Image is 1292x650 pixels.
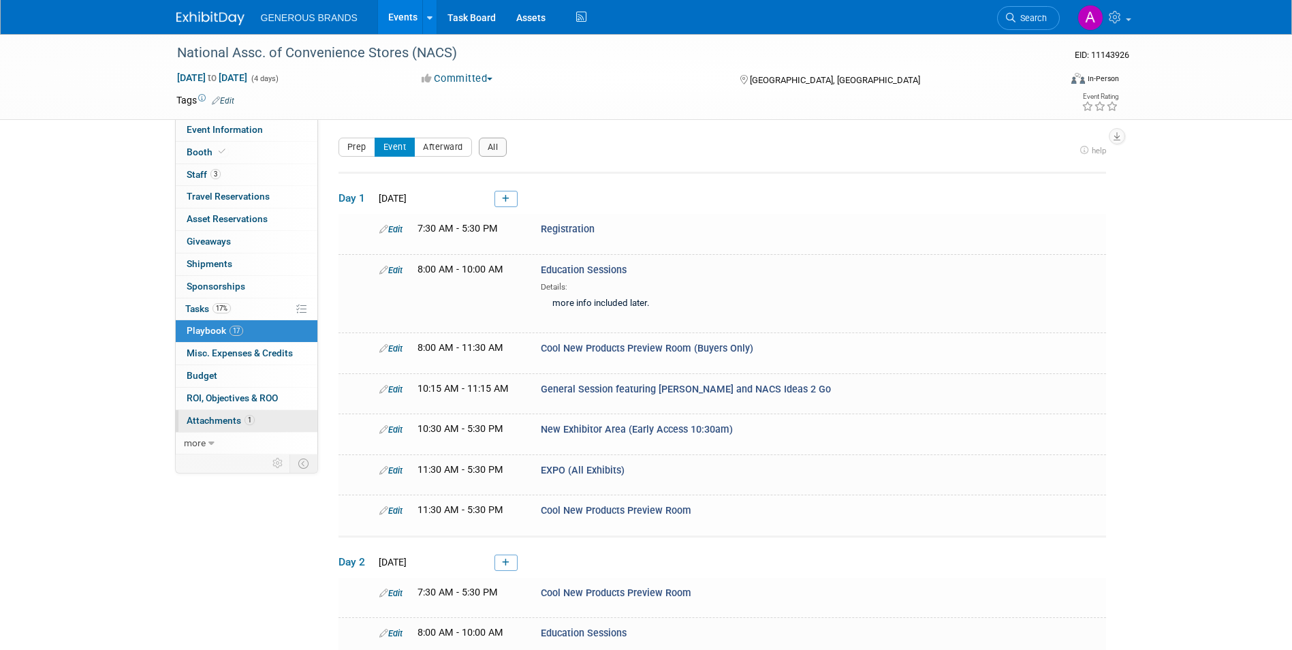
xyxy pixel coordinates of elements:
span: Misc. Expenses & Credits [187,347,293,358]
span: 3 [210,169,221,179]
button: Afterward [414,138,472,157]
span: Registration [541,223,595,235]
span: Event Information [187,124,263,135]
span: 1 [245,415,255,425]
a: Asset Reservations [176,208,317,230]
span: 8:00 AM - 11:30 AM [417,342,503,354]
span: Travel Reservations [187,191,270,202]
button: Prep [338,138,375,157]
span: Booth [187,146,228,157]
span: General Session featuring [PERSON_NAME] and NACS Ideas 2 Go [541,384,831,395]
a: Staff3 [176,164,317,186]
a: Misc. Expenses & Credits [176,343,317,365]
td: Personalize Event Tab Strip [266,454,290,472]
a: Travel Reservations [176,186,317,208]
span: Day 1 [338,191,373,206]
span: Budget [187,370,217,381]
button: All [479,138,507,157]
span: 8:00 AM - 10:00 AM [417,264,503,275]
span: Day 2 [338,555,373,570]
a: Edit [379,343,403,354]
div: more info included later. [541,293,891,315]
span: 7:30 AM - 5:30 PM [417,587,498,598]
span: Cool New Products Preview Room (Buyers Only) [541,343,753,354]
span: 17% [212,303,231,313]
span: Shipments [187,258,232,269]
a: Search [997,6,1060,30]
a: Sponsorships [176,276,317,298]
a: Edit [379,224,403,234]
a: Edit [379,628,403,638]
button: Event [375,138,415,157]
span: to [206,72,219,83]
span: ROI, Objectives & ROO [187,392,278,403]
img: Astrid Aguayo [1077,5,1103,31]
a: Event Information [176,119,317,141]
a: Edit [379,424,403,435]
a: Edit [379,265,403,275]
span: 17 [230,326,243,336]
a: Tasks17% [176,298,317,320]
span: 11:30 AM - 5:30 PM [417,464,503,476]
span: Search [1015,13,1047,23]
a: ROI, Objectives & ROO [176,388,317,409]
span: Cool New Products Preview Room [541,587,691,599]
span: 10:30 AM - 5:30 PM [417,423,503,435]
div: Event Format [979,71,1120,91]
a: Edit [379,506,403,516]
span: Education Sessions [541,264,627,276]
span: [GEOGRAPHIC_DATA], [GEOGRAPHIC_DATA] [750,75,920,85]
span: help [1092,146,1106,155]
span: Playbook [187,325,243,336]
span: 8:00 AM - 10:00 AM [417,627,503,638]
a: Budget [176,365,317,387]
td: Toggle Event Tabs [289,454,317,472]
span: New Exhibitor Area (Early Access 10:30am) [541,424,733,435]
span: Attachments [187,415,255,426]
div: In-Person [1087,74,1119,84]
a: Shipments [176,253,317,275]
a: more [176,433,317,454]
div: National Assc. of Convenience Stores (NACS) [172,41,1039,65]
a: Edit [379,384,403,394]
span: 11:30 AM - 5:30 PM [417,504,503,516]
span: (4 days) [250,74,279,83]
span: [DATE] [DATE] [176,72,248,84]
span: [DATE] [375,193,407,204]
a: Giveaways [176,231,317,253]
span: Staff [187,169,221,180]
span: 7:30 AM - 5:30 PM [417,223,498,234]
button: Committed [417,72,498,86]
span: Giveaways [187,236,231,247]
span: Education Sessions [541,628,627,639]
td: Tags [176,93,234,107]
a: Booth [176,142,317,164]
span: Cool New Products Preview Room [541,505,691,516]
a: Attachments1 [176,410,317,432]
a: Playbook17 [176,320,317,342]
span: Event ID: 11143926 [1075,50,1129,60]
span: EXPO (All Exhibits) [541,465,625,476]
span: more [184,437,206,448]
i: Booth reservation complete [219,148,225,155]
span: 10:15 AM - 11:15 AM [417,383,509,394]
a: Edit [212,96,234,106]
span: [DATE] [375,557,407,568]
span: Asset Reservations [187,213,268,224]
a: Edit [379,588,403,598]
div: Details: [541,277,891,293]
img: Format-Inperson.png [1071,73,1085,84]
a: Edit [379,465,403,476]
div: Event Rating [1082,93,1118,100]
img: ExhibitDay [176,12,245,25]
span: Sponsorships [187,281,245,292]
span: GENEROUS BRANDS [261,12,358,23]
span: Tasks [185,303,231,314]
